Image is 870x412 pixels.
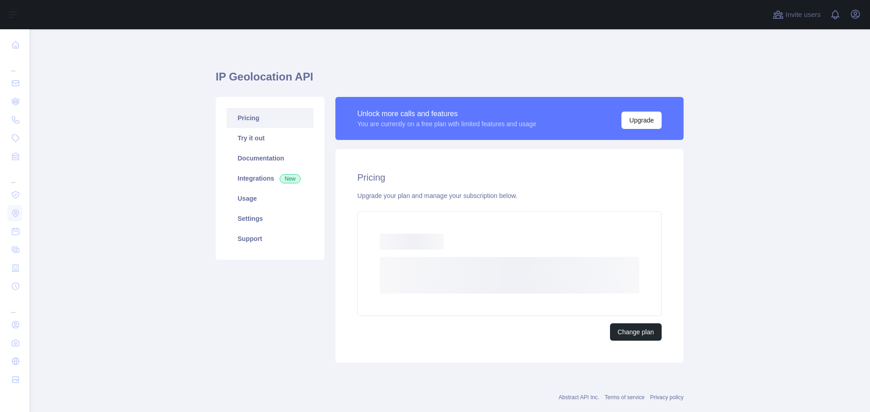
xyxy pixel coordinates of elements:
[357,108,536,119] div: Unlock more calls and features
[7,166,22,185] div: ...
[227,108,313,128] a: Pricing
[357,119,536,128] div: You are currently on a free plan with limited features and usage
[559,394,599,401] a: Abstract API Inc.
[771,7,822,22] button: Invite users
[227,168,313,188] a: Integrations New
[227,188,313,209] a: Usage
[357,171,662,184] h2: Pricing
[280,174,301,183] span: New
[605,394,644,401] a: Terms of service
[227,148,313,168] a: Documentation
[216,70,684,91] h1: IP Geolocation API
[357,191,662,200] div: Upgrade your plan and manage your subscription below.
[227,128,313,148] a: Try it out
[621,112,662,129] button: Upgrade
[650,394,684,401] a: Privacy policy
[785,10,821,20] span: Invite users
[610,323,662,341] button: Change plan
[227,209,313,229] a: Settings
[7,296,22,315] div: ...
[227,229,313,249] a: Support
[7,55,22,73] div: ...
